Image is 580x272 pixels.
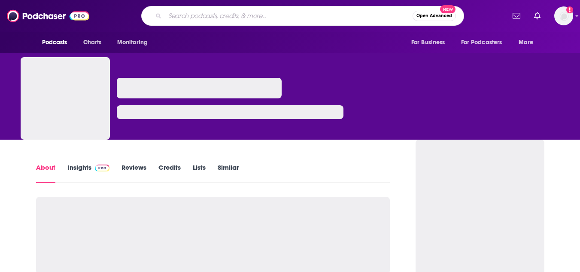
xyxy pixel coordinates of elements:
[440,5,455,13] span: New
[411,37,445,49] span: For Business
[461,37,502,49] span: For Podcasters
[83,37,102,49] span: Charts
[141,6,464,26] div: Search podcasts, credits, & more...
[218,163,239,183] a: Similar
[554,6,573,25] button: Show profile menu
[78,34,107,51] a: Charts
[36,34,79,51] button: open menu
[405,34,456,51] button: open menu
[67,163,110,183] a: InsightsPodchaser Pro
[554,6,573,25] img: User Profile
[36,163,55,183] a: About
[7,8,89,24] img: Podchaser - Follow, Share and Rate Podcasts
[165,9,413,23] input: Search podcasts, credits, & more...
[121,163,146,183] a: Reviews
[554,6,573,25] span: Logged in as megcassidy
[193,163,206,183] a: Lists
[117,37,148,49] span: Monitoring
[531,9,544,23] a: Show notifications dropdown
[158,163,181,183] a: Credits
[519,37,533,49] span: More
[566,6,573,13] svg: Add a profile image
[42,37,67,49] span: Podcasts
[513,34,544,51] button: open menu
[413,11,456,21] button: Open AdvancedNew
[509,9,524,23] a: Show notifications dropdown
[95,165,110,171] img: Podchaser Pro
[416,14,452,18] span: Open Advanced
[455,34,515,51] button: open menu
[111,34,159,51] button: open menu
